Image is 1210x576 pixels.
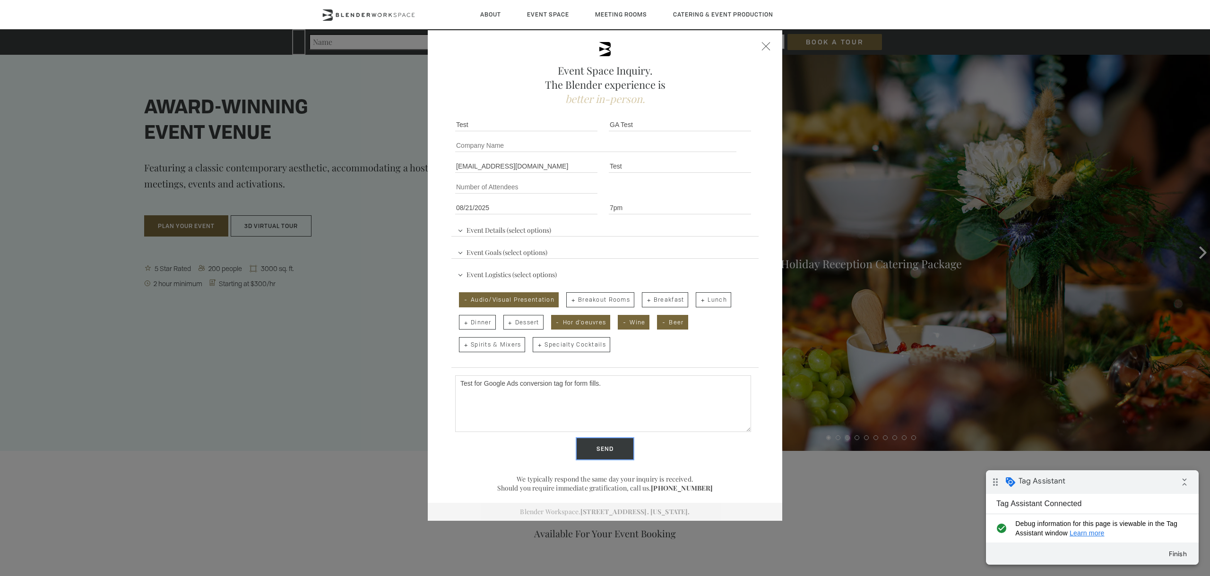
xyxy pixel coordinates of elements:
span: Audio/Visual Presentation [459,292,559,307]
input: Last Name [609,118,751,131]
i: check_circle [8,49,23,68]
button: Finish [175,75,209,92]
span: Breakout Rooms [566,292,634,307]
input: Company Name [455,139,736,152]
input: Email Address * [455,160,597,173]
span: Event Details (select options) [455,222,553,236]
span: Breakfast [642,292,689,307]
span: Wine [618,315,649,330]
p: We typically respond the same day your inquiry is received. [451,474,759,483]
span: Dessert [503,315,544,330]
span: Event Logistics (select options) [455,266,559,280]
input: Event Date [455,201,597,214]
span: Hor d'oeuvres [551,315,611,330]
input: Send [577,438,633,460]
a: [STREET_ADDRESS]. [US_STATE]. [580,507,690,516]
span: Tag Assistant [33,6,79,16]
span: Event Goals (select options) [455,244,550,258]
input: Phone Number [609,160,751,173]
div: Blender Workspace. [428,503,782,521]
h2: Event Space Inquiry. The Blender experience is [451,63,759,106]
span: better in-person. [565,92,645,106]
span: Lunch [696,292,731,307]
i: Collapse debug badge [189,2,208,21]
span: Debug information for this page is viewable in the Tag Assistant window [29,49,197,68]
p: Should you require immediate gratification, call us. [451,483,759,492]
span: Specialty Cocktails [533,337,610,352]
span: Spirits & Mixers [459,337,525,352]
textarea: Test for Google Ads conversion tag for form fills. [455,375,751,432]
span: Dinner [459,315,496,330]
a: [PHONE_NUMBER] [651,483,713,492]
input: Number of Attendees [455,180,597,194]
a: Learn more [84,59,119,67]
span: Beer [657,315,688,330]
input: First Name [455,118,597,131]
input: Start Time [609,201,751,214]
